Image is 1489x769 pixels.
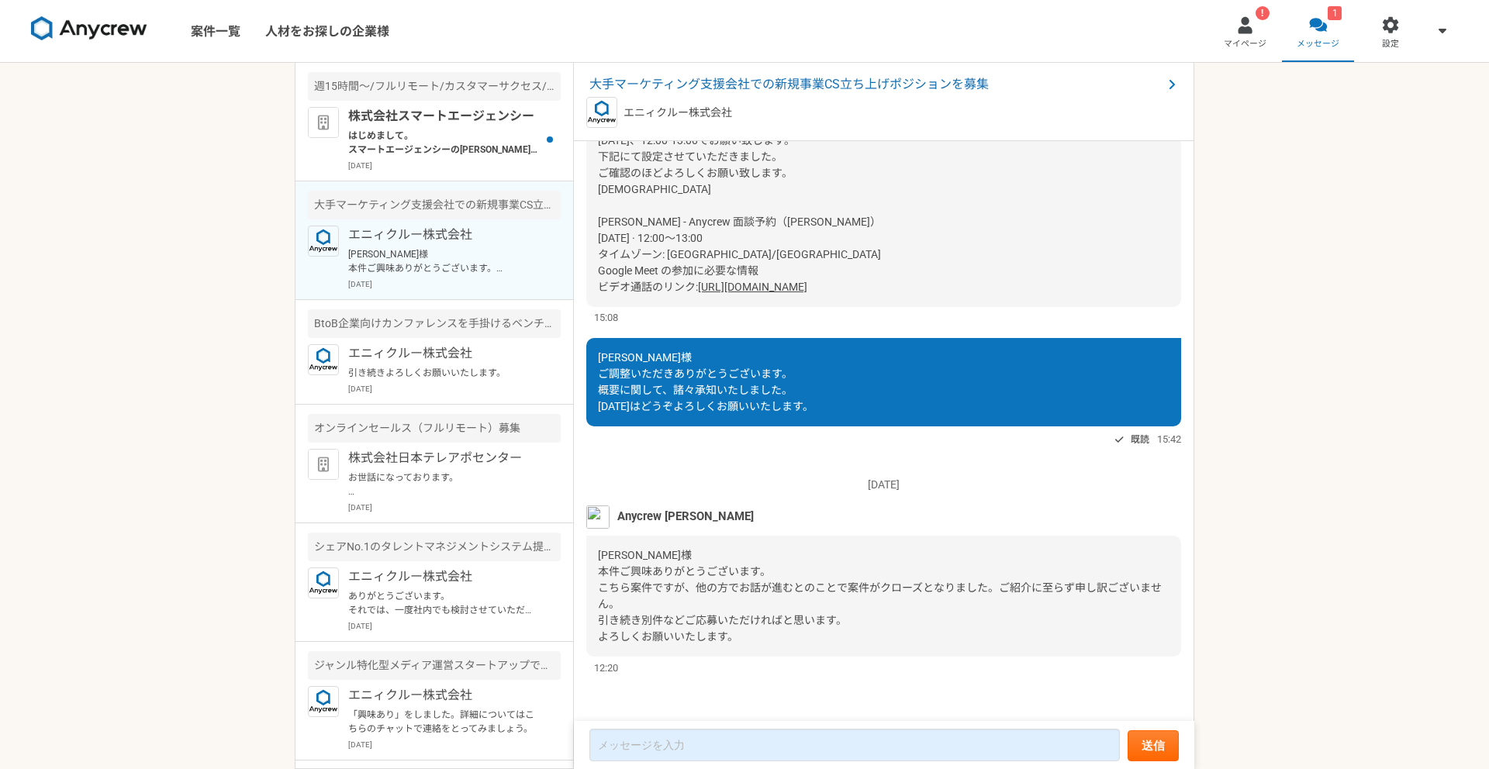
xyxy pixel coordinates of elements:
[348,160,561,171] p: [DATE]
[348,129,540,157] p: はじめまして。 スマートエージェンシーの[PERSON_NAME]と申します。 [PERSON_NAME]様のプロフィールを拝見して、本案件でご活躍頂けるのではと思いご連絡を差し上げました。 案...
[586,505,610,529] img: tomoya_yamashita.jpeg
[1256,6,1270,20] div: !
[308,191,561,219] div: 大手マーケティング支援会社での新規事業CS立ち上げポジションを募集
[348,107,540,126] p: 株式会社スマートエージェンシー
[348,567,540,586] p: エニィクルー株式会社
[348,366,540,380] p: 引き続きよろしくお願いいたします。
[308,686,339,717] img: logo_text_blue_01.png
[348,686,540,705] p: エニィクルー株式会社
[308,449,339,480] img: default_org_logo-42cde973f59100197ec2c8e796e4974ac8490bb5b08a0eb061ff975e4574aa76.png
[308,533,561,561] div: シェアNo.1のタレントマネジメントシステム提供の上場企業 エンプラ向けセールス
[348,502,561,513] p: [DATE]
[1224,38,1266,50] span: マイページ
[348,739,561,750] p: [DATE]
[308,651,561,680] div: ジャンル特化型メディア運営スタートアップでの営業戦略〜実行
[308,414,561,443] div: オンラインセールス（フルリモート）募集
[1157,432,1181,447] span: 15:42
[348,471,540,498] p: お世話になっております。 プロフィール拝見してとても魅力的なご経歴で、 ぜひ一度、弊社面談をお願いできないでしょうか？ [URL][DOMAIN_NAME][DOMAIN_NAME] 当社ですが...
[348,589,540,617] p: ありがとうございます。 それでは、一度社内でも検討させていただければと思いますので、下記にてレジュメをご提出いただけますでしょうか？ [URL][DOMAIN_NAME]
[1131,430,1149,449] span: 既読
[598,351,814,412] span: [PERSON_NAME]様 ご調整いただきありがとうございます。 概要に関して、諸々承知いたしました。 [DATE]はどうぞよろしくお願いいたします。
[1382,38,1399,50] span: 設定
[308,344,339,375] img: logo_text_blue_01.png
[308,226,339,257] img: logo_text_blue_01.png
[31,16,147,41] img: 8DqYSo04kwAAAAASUVORK5CYII=
[348,278,561,290] p: [DATE]
[589,75,1163,94] span: 大手マーケティング支援会社での新規事業CS立ち上げポジションを募集
[348,226,540,244] p: エニィクルー株式会社
[1297,38,1339,50] span: メッセージ
[624,105,732,121] p: エニィクルー株式会社
[348,247,540,275] p: [PERSON_NAME]様 本件ご興味ありがとうございます。 こちら案件ですが、他の方でお話が進むとのことで案件がクローズとなりました。ご紹介に至らず申し訳ございません。 引き続き別件などご応...
[348,708,540,736] p: 「興味あり」をしました。詳細についてはこちらのチャットで連絡をとってみましょう。
[1128,730,1179,761] button: 送信
[594,310,618,325] span: 15:08
[594,660,618,675] span: 12:20
[308,309,561,338] div: BtoB企業向けカンファレンスを手掛けるベンチャーでの新規事業開発責任者を募集
[598,102,881,293] span: [PERSON_NAME] 早速、ありがとうございます。 [DATE]、12:00-13:00でお願い致します。 下記にて設定させていただきました。 ご確認のほどよろしくお願い致します。 [DE...
[1328,6,1342,20] div: 1
[348,383,561,395] p: [DATE]
[308,72,561,101] div: 週15時間〜/フルリモート/カスタマーサクセス/AIツール導入支援担当!
[348,449,540,467] p: 株式会社日本テレアポセンター
[698,281,807,293] a: [URL][DOMAIN_NAME]
[308,107,339,138] img: default_org_logo-42cde973f59100197ec2c8e796e4974ac8490bb5b08a0eb061ff975e4574aa76.png
[617,508,754,525] span: Anycrew [PERSON_NAME]
[586,97,617,128] img: logo_text_blue_01.png
[308,567,339,598] img: logo_text_blue_01.png
[348,344,540,363] p: エニィクルー株式会社
[586,477,1181,493] p: [DATE]
[348,620,561,632] p: [DATE]
[598,549,1162,643] span: [PERSON_NAME]様 本件ご興味ありがとうございます。 こちら案件ですが、他の方でお話が進むとのことで案件がクローズとなりました。ご紹介に至らず申し訳ございません。 引き続き別件などご応...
